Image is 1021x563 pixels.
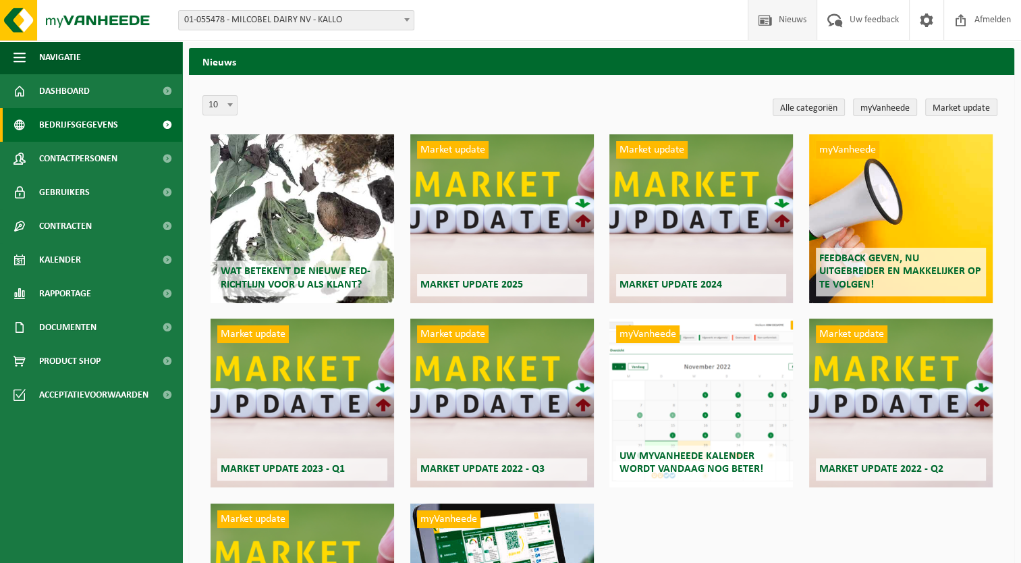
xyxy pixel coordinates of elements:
a: Wat betekent de nieuwe RED-richtlijn voor u als klant? [211,134,394,303]
span: Rapportage [39,277,91,311]
span: myVanheede [616,325,680,343]
span: Market update 2022 - Q2 [819,464,943,475]
span: Navigatie [39,41,81,74]
span: Market update 2024 [619,279,722,290]
span: Kalender [39,243,81,277]
span: Uw myVanheede kalender wordt vandaag nog beter! [619,451,763,475]
a: Market update Market update 2024 [609,134,793,303]
a: Market update Market update 2025 [410,134,594,303]
span: Contracten [39,209,92,243]
span: Market update [217,510,289,528]
a: myVanheede Feedback geven, nu uitgebreider en makkelijker op te volgen! [809,134,993,303]
span: Market update 2023 - Q1 [221,464,345,475]
a: myVanheede Uw myVanheede kalender wordt vandaag nog beter! [609,319,793,487]
span: 10 [202,95,238,115]
span: Documenten [39,311,96,344]
span: Acceptatievoorwaarden [39,378,148,412]
a: Market update Market update 2023 - Q1 [211,319,394,487]
span: Market update [616,141,688,159]
span: myVanheede [816,141,879,159]
span: 10 [203,96,237,115]
a: Alle categoriën [773,99,845,116]
span: Market update [217,325,289,343]
span: Contactpersonen [39,142,117,176]
span: Gebruikers [39,176,90,209]
span: Market update [417,325,489,343]
span: Wat betekent de nieuwe RED-richtlijn voor u als klant? [221,266,370,290]
a: Market update [925,99,997,116]
span: 01-055478 - MILCOBEL DAIRY NV - KALLO [179,11,414,30]
span: Market update [816,325,887,343]
a: Market update Market update 2022 - Q2 [809,319,993,487]
span: Market update 2025 [420,279,523,290]
span: Product Shop [39,344,101,378]
span: 01-055478 - MILCOBEL DAIRY NV - KALLO [178,10,414,30]
a: Market update Market update 2022 - Q3 [410,319,594,487]
span: Market update 2022 - Q3 [420,464,545,475]
span: myVanheede [417,510,480,528]
span: Bedrijfsgegevens [39,108,118,142]
span: Feedback geven, nu uitgebreider en makkelijker op te volgen! [819,253,981,290]
a: myVanheede [853,99,917,116]
span: Dashboard [39,74,90,108]
span: Market update [417,141,489,159]
h2: Nieuws [189,48,1014,74]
